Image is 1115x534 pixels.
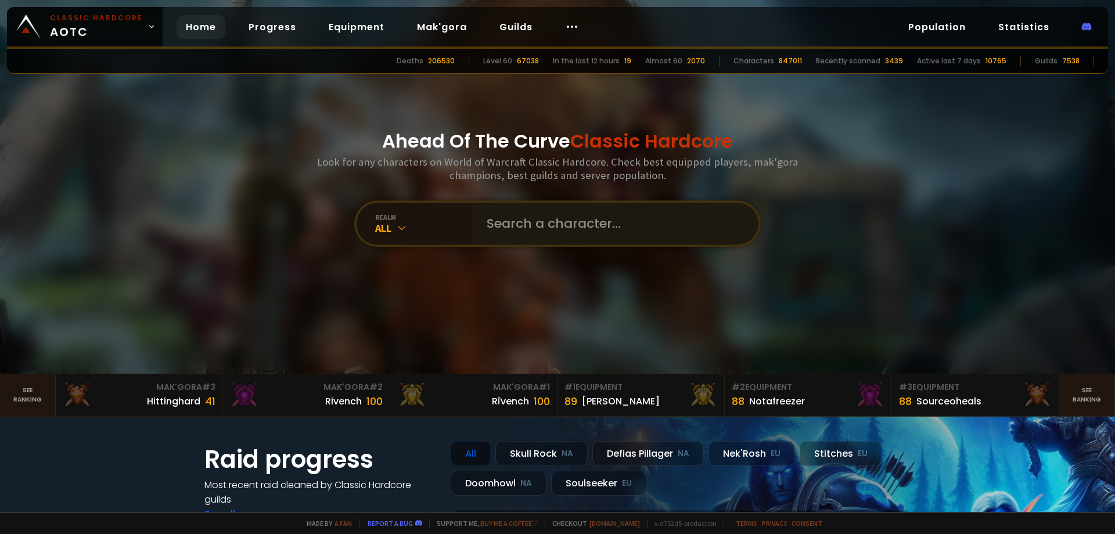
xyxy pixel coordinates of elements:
div: realm [375,213,473,221]
a: [DOMAIN_NAME] [589,519,640,528]
a: Classic HardcoreAOTC [7,7,163,46]
span: Checkout [545,519,640,528]
span: # 1 [539,381,550,393]
span: # 2 [369,381,383,393]
a: Equipment [319,15,394,39]
div: Almost 60 [645,56,682,66]
small: EU [622,478,632,489]
a: Privacy [762,519,787,528]
div: In the last 12 hours [553,56,620,66]
span: # 1 [564,381,576,393]
div: [PERSON_NAME] [582,394,660,408]
span: # 3 [202,381,215,393]
div: 847011 [779,56,802,66]
h3: Look for any characters on World of Warcraft Classic Hardcore. Check best equipped players, mak'g... [312,155,803,182]
div: Nek'Rosh [708,441,795,466]
span: Made by [300,519,352,528]
div: Hittinghard [147,394,200,408]
div: 10765 [985,56,1006,66]
a: Buy me a coffee [480,519,538,528]
a: Mak'gora [408,15,476,39]
span: # 2 [732,381,745,393]
span: # 3 [899,381,912,393]
div: 206530 [428,56,455,66]
div: Mak'Gora [397,381,550,393]
div: 100 [534,393,550,409]
div: Sourceoheals [916,394,981,408]
a: Guilds [490,15,542,39]
div: Skull Rock [495,441,588,466]
div: 88 [899,393,912,409]
div: Rivench [325,394,362,408]
a: Home [177,15,225,39]
a: Mak'Gora#3Hittinghard41 [56,374,223,416]
small: EU [771,448,780,460]
div: 89 [564,393,577,409]
div: Active last 7 days [917,56,981,66]
div: 2070 [687,56,705,66]
a: Terms [736,519,757,528]
a: Mak'Gora#1Rîvench100 [390,374,557,416]
a: Population [899,15,975,39]
a: #2Equipment88Notafreezer [725,374,892,416]
span: Support me, [429,519,538,528]
div: Characters [733,56,774,66]
a: Consent [792,519,822,528]
div: 100 [366,393,383,409]
div: Equipment [564,381,717,393]
input: Search a character... [480,203,744,245]
div: 3439 [885,56,903,66]
a: See all progress [204,507,280,521]
div: Stitches [800,441,882,466]
div: Equipment [732,381,884,393]
a: Progress [239,15,305,39]
span: Classic Hardcore [570,128,733,154]
a: a fan [334,519,352,528]
span: AOTC [50,13,143,41]
small: NA [520,478,532,489]
a: Mak'Gora#2Rivench100 [223,374,390,416]
div: Deaths [397,56,423,66]
div: All [451,441,491,466]
div: Defias Pillager [592,441,704,466]
h1: Ahead Of The Curve [382,127,733,155]
small: NA [562,448,573,460]
div: 41 [205,393,215,409]
div: 88 [732,393,744,409]
div: 67038 [517,56,539,66]
div: Recently scanned [816,56,880,66]
div: Mak'Gora [230,381,383,393]
h4: Most recent raid cleaned by Classic Hardcore guilds [204,478,437,507]
small: EU [858,448,868,460]
div: Rîvench [492,394,529,408]
small: Classic Hardcore [50,13,143,23]
div: Level 60 [483,56,512,66]
div: 19 [624,56,631,66]
div: Notafreezer [749,394,805,408]
a: #1Equipment89[PERSON_NAME] [557,374,725,416]
a: Statistics [989,15,1059,39]
div: Guilds [1035,56,1058,66]
a: Seeranking [1059,374,1115,416]
small: NA [678,448,689,460]
div: All [375,221,473,235]
div: Doomhowl [451,471,546,496]
div: Mak'Gora [63,381,215,393]
h1: Raid progress [204,441,437,478]
span: v. d752d5 - production [647,519,717,528]
div: Equipment [899,381,1052,393]
div: Soulseeker [551,471,646,496]
a: #3Equipment88Sourceoheals [892,374,1059,416]
div: 7538 [1062,56,1080,66]
a: Report a bug [368,519,413,528]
